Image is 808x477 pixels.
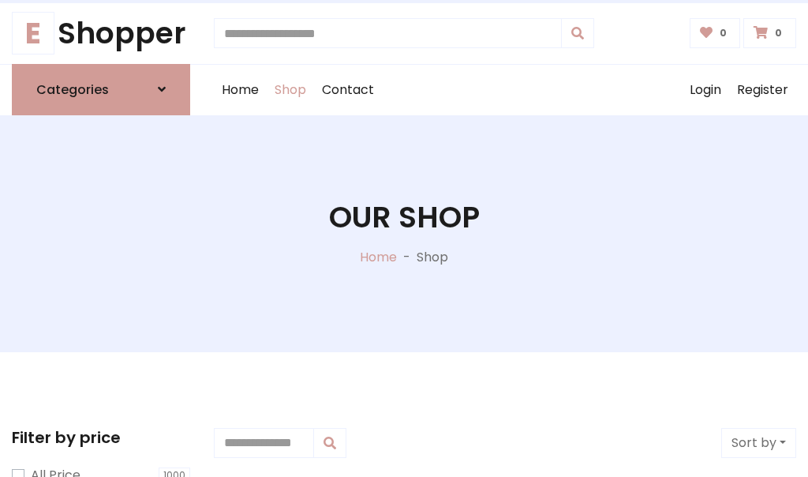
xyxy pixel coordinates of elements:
button: Sort by [721,428,796,458]
h6: Categories [36,82,109,97]
a: Shop [267,65,314,115]
a: Login [682,65,729,115]
p: Shop [417,248,448,267]
a: 0 [743,18,796,48]
h1: Our Shop [329,200,480,235]
a: Contact [314,65,382,115]
a: EShopper [12,16,190,51]
a: 0 [690,18,741,48]
h5: Filter by price [12,428,190,447]
a: Home [214,65,267,115]
a: Register [729,65,796,115]
h1: Shopper [12,16,190,51]
a: Categories [12,64,190,115]
span: E [12,12,54,54]
span: 0 [716,26,731,40]
span: 0 [771,26,786,40]
p: - [397,248,417,267]
a: Home [360,248,397,266]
